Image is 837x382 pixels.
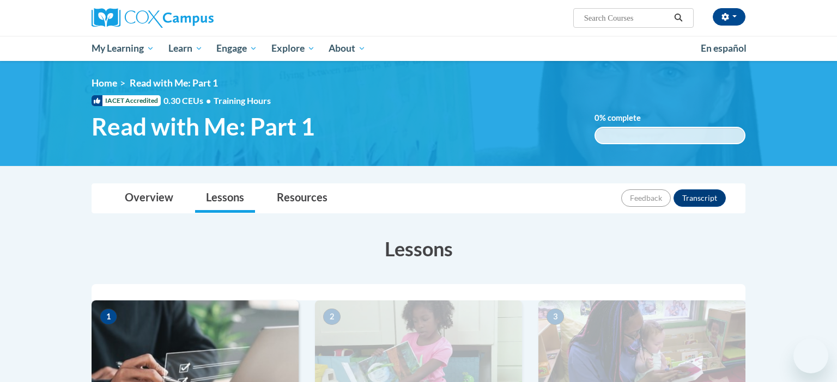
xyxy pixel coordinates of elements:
[322,36,373,61] a: About
[595,113,599,122] span: 0
[206,95,211,106] span: •
[674,189,726,207] button: Transcript
[92,95,161,106] span: IACET Accredited
[92,42,154,55] span: My Learning
[595,112,657,124] label: % complete
[114,184,184,213] a: Overview
[209,36,264,61] a: Engage
[130,77,218,89] span: Read with Me: Part 1
[168,42,203,55] span: Learn
[100,309,117,325] span: 1
[266,184,338,213] a: Resources
[670,11,687,24] button: Search
[214,95,271,106] span: Training Hours
[323,309,341,325] span: 2
[163,95,214,107] span: 0.30 CEUs
[713,8,745,26] button: Account Settings
[195,184,255,213] a: Lessons
[161,36,210,61] a: Learn
[547,309,564,325] span: 3
[329,42,366,55] span: About
[92,8,214,28] img: Cox Campus
[92,235,745,262] h3: Lessons
[92,77,117,89] a: Home
[84,36,161,61] a: My Learning
[271,42,315,55] span: Explore
[694,37,754,60] a: En español
[216,42,257,55] span: Engage
[793,338,828,373] iframe: Button to launch messaging window
[75,36,762,61] div: Main menu
[621,189,671,207] button: Feedback
[701,42,747,54] span: En español
[583,11,670,24] input: Search Courses
[92,112,315,141] span: Read with Me: Part 1
[92,8,299,28] a: Cox Campus
[264,36,322,61] a: Explore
